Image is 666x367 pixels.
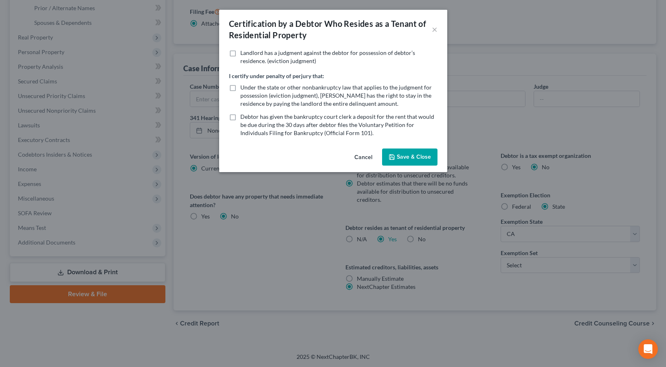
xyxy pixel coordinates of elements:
button: Cancel [348,149,379,166]
span: Under the state or other nonbankruptcy law that applies to the judgment for possession (eviction ... [240,84,432,107]
div: Open Intercom Messenger [638,339,658,359]
span: Landlord has a judgment against the debtor for possession of debtor’s residence. (eviction judgment) [240,49,415,64]
div: Certification by a Debtor Who Resides as a Tenant of Residential Property [229,18,432,41]
button: Save & Close [382,149,437,166]
label: I certify under penalty of perjury that: [229,72,324,80]
span: Debtor has given the bankruptcy court clerk a deposit for the rent that would be due during the 3... [240,113,434,136]
button: × [432,24,437,34]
